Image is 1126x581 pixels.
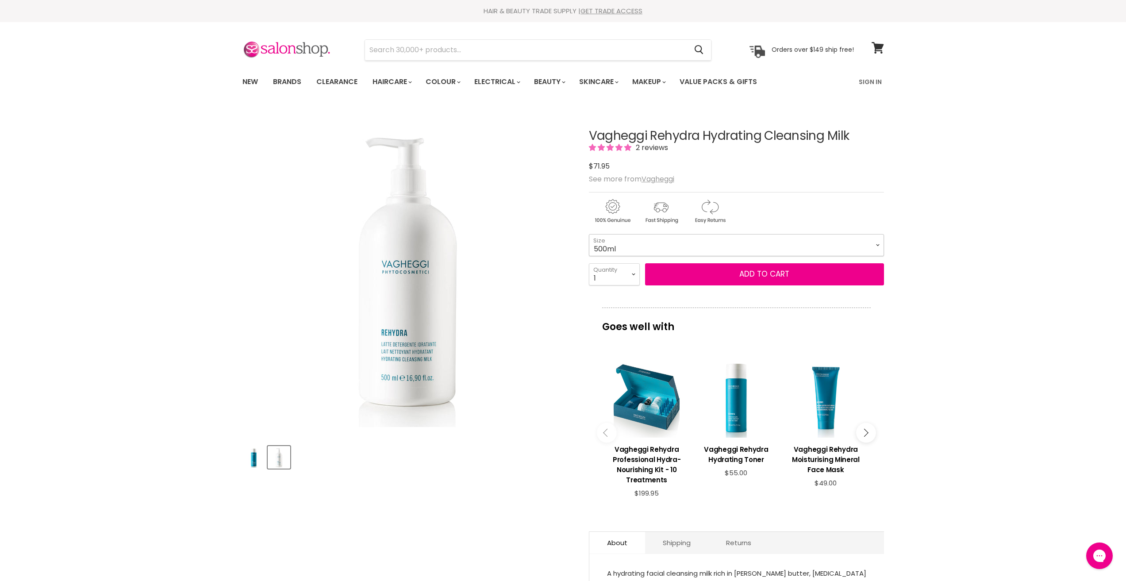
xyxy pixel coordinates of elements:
[589,263,640,285] select: Quantity
[589,174,674,184] span: See more from
[589,129,884,143] h1: Vagheggi Rehydra Hydrating Cleansing Milk
[708,532,769,554] a: Returns
[310,73,364,91] a: Clearance
[269,447,289,468] img: Vagheggi Rehydra Hydrating Cleansing Milk
[589,142,633,153] span: 5.00 stars
[602,308,871,337] p: Goes well with
[589,198,636,225] img: genuine.gif
[645,532,708,554] a: Shipping
[419,73,466,91] a: Colour
[696,444,776,465] h3: Vagheggi Rehydra Hydrating Toner
[268,446,290,469] button: Vagheggi Rehydra Hydrating Cleansing Milk
[638,198,684,225] img: shipping.gif
[242,107,573,438] div: Vagheggi Rehydra Hydrating Cleansing Milk image. Click or Scroll to Zoom.
[365,40,688,60] input: Search
[236,69,809,95] ul: Main menu
[688,40,711,60] button: Search
[607,444,687,485] h3: Vagheggi Rehydra Professional Hydra-Nourishing Kit - 10 Treatments
[686,198,733,225] img: returns.gif
[633,142,668,153] span: 2 reviews
[785,444,866,475] h3: Vagheggi Rehydra Moisturising Mineral Face Mask
[626,73,671,91] a: Makeup
[772,46,854,54] p: Orders over $149 ship free!
[241,443,574,469] div: Product thumbnails
[468,73,526,91] a: Electrical
[365,39,711,61] form: Product
[243,447,264,468] img: Vagheggi Rehydra Hydrating Cleansing Milk
[642,174,674,184] a: Vagheggi
[231,69,895,95] nav: Main
[815,478,837,488] span: $49.00
[673,73,764,91] a: Value Packs & Gifts
[696,438,776,469] a: View product:Vagheggi Rehydra Hydrating Toner
[589,161,610,171] span: $71.95
[527,73,571,91] a: Beauty
[634,489,659,498] span: $199.95
[366,73,417,91] a: Haircare
[236,73,265,91] a: New
[266,73,308,91] a: Brands
[785,438,866,479] a: View product:Vagheggi Rehydra Moisturising Mineral Face Mask
[573,73,624,91] a: Skincare
[1082,539,1117,572] iframe: Gorgias live chat messenger
[231,7,895,15] div: HAIR & BEAUTY TRADE SUPPLY |
[645,263,884,285] button: Add to cart
[589,532,645,554] a: About
[607,438,687,489] a: View product:Vagheggi Rehydra Professional Hydra-Nourishing Kit - 10 Treatments
[725,468,747,477] span: $55.00
[242,446,265,469] button: Vagheggi Rehydra Hydrating Cleansing Milk
[853,73,887,91] a: Sign In
[580,6,642,15] a: GET TRADE ACCESS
